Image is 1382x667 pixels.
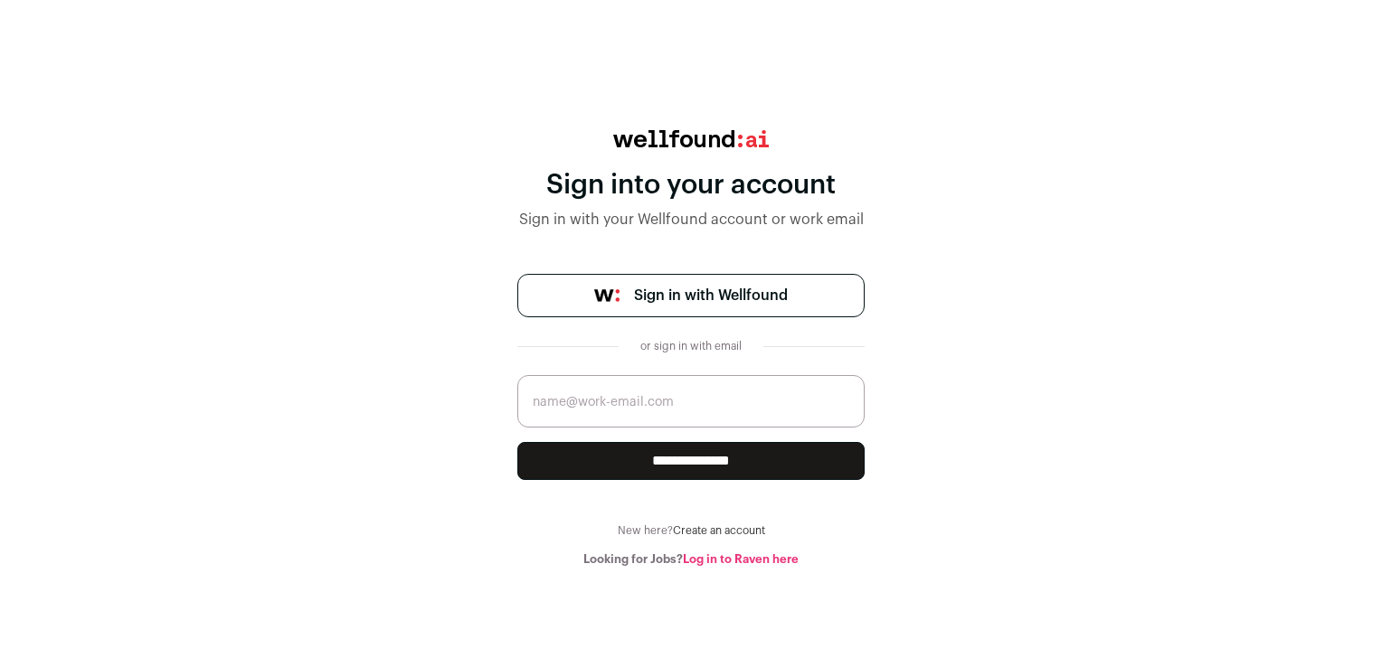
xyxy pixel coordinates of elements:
[517,375,865,427] input: name@work-email.com
[673,525,765,536] a: Create an account
[634,285,788,306] span: Sign in with Wellfound
[517,209,865,230] div: Sign in with your Wellfound account or work email
[613,130,769,147] img: wellfound:ai
[517,274,865,317] a: Sign in with Wellfound
[683,553,799,565] a: Log in to Raven here
[517,169,865,202] div: Sign into your account
[517,552,865,567] div: Looking for Jobs?
[594,289,620,302] img: wellfound-symbol-flush-black-fb3c872781a75f747ccb3a119075da62bfe97bd399995f84a933054e44a575c4.png
[517,523,865,538] div: New here?
[633,339,749,353] div: or sign in with email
